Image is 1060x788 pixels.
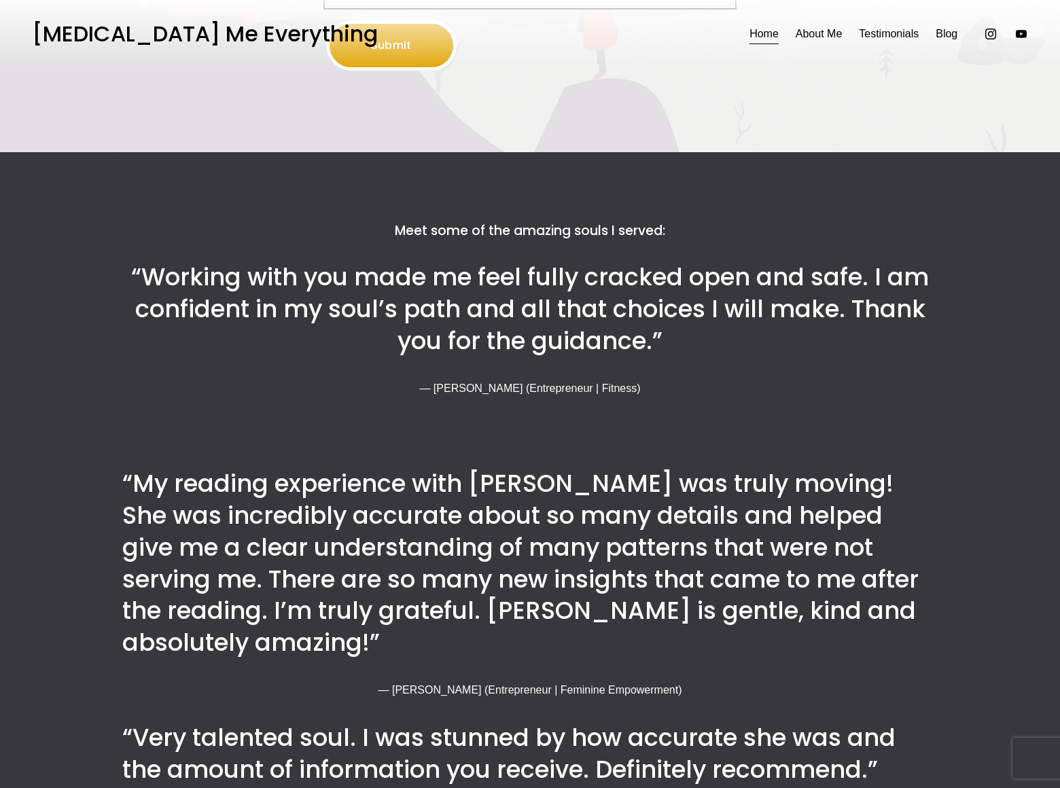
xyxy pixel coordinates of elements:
p: — [PERSON_NAME] (Entrepreneur | Fitness) [122,379,938,399]
h3: “Very talented soul. I was stunned by how accurate she was and the amount of information you rece... [122,722,938,786]
a: YouTube [1014,27,1028,41]
a: Blog [936,23,957,45]
h3: “Working with you made me feel fully cracked open and safe. I am confident in my soul’s path and ... [122,262,938,357]
a: Instagram [984,27,997,41]
a: Home [749,23,779,45]
a: About Me [796,23,842,45]
a: Testimonials [859,23,919,45]
a: [MEDICAL_DATA] Me Everything [32,18,378,49]
p: — [PERSON_NAME] (Entrepreneur | Feminine Empowerment) [122,681,938,700]
h3: “My reading experience with [PERSON_NAME] was truly moving! She was incredibly accurate about so ... [122,468,938,660]
h4: Meet some of the amazing souls I served: [122,222,938,240]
